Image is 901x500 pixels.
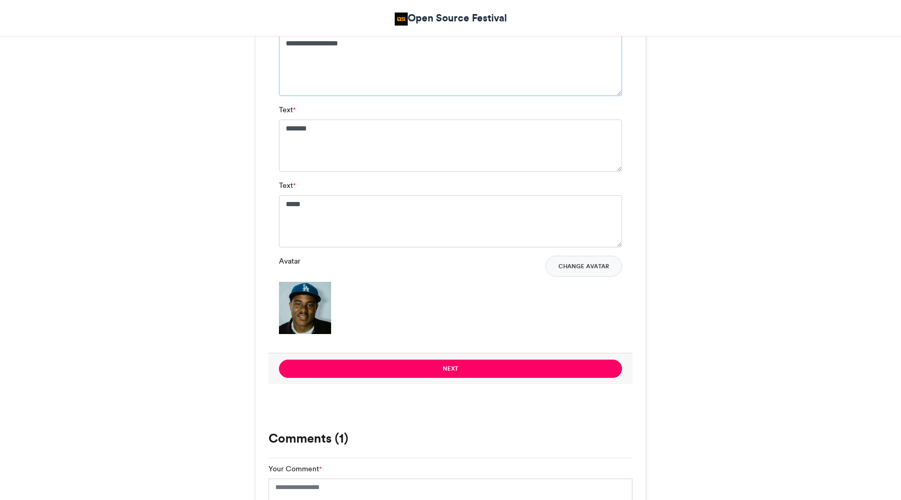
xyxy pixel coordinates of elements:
[269,463,322,474] label: Your Comment
[395,10,507,26] a: Open Source Festival
[279,180,296,191] label: Text
[279,282,331,334] img: 1755292763.57-b2dcae4267c1926e4edbba7f5065fdc4d8f11412.png
[279,256,300,267] label: Avatar
[545,256,622,277] button: Change Avatar
[269,432,632,445] h3: Comments (1)
[279,360,622,378] button: Next
[279,104,296,115] label: Text
[395,13,408,26] img: Open Source Community Africa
